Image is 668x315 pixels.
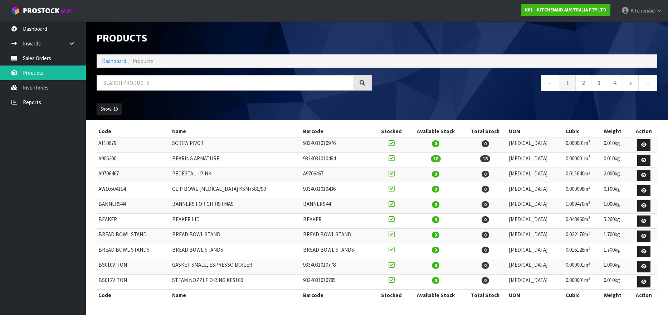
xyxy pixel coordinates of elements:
[507,244,564,259] td: [MEDICAL_DATA]
[525,7,606,13] strong: K01 - KITCHENAID AUSTRALIA PTY LTD
[480,155,490,162] span: 18
[464,126,507,137] th: Total Stock
[638,75,657,91] a: →
[301,290,375,301] th: Barcode
[170,274,301,290] td: STEAM NOZZLE O RING KES100
[464,290,507,301] th: Total Stock
[564,198,602,214] td: 1.009470m
[97,137,170,152] td: A110679
[602,152,631,168] td: 0.010kg
[97,126,170,137] th: Code
[507,126,564,137] th: UOM
[432,247,439,253] span: 0
[408,290,464,301] th: Available Stock
[301,198,375,214] td: BANNERS44
[602,198,631,214] td: 1.000kg
[11,6,20,15] img: cube-alt.png
[564,259,602,275] td: 0.000001m
[588,200,590,205] sup: 3
[602,183,631,198] td: 0.100kg
[301,213,375,229] td: BEAKER
[97,168,170,183] td: A9706467
[482,140,489,147] span: 0
[507,213,564,229] td: [MEDICAL_DATA]
[382,75,658,93] nav: Page navigation
[170,244,301,259] td: BREAD BOWL STANDS
[432,277,439,284] span: 0
[170,168,301,183] td: PEDESTAL - PINK
[602,244,631,259] td: 1.700kg
[408,126,464,137] th: Available Stock
[170,290,301,301] th: Name
[97,75,353,91] input: Search products
[564,126,602,137] th: Cubic
[97,152,170,168] td: A906200
[432,262,439,269] span: 0
[623,75,639,91] a: 5
[170,183,301,198] td: CLIP BOWL [MEDICAL_DATA] KSM7581/90
[602,274,631,290] td: 0.010kg
[564,168,602,183] td: 0.015640m
[97,259,170,275] td: BS010VITON
[507,183,564,198] td: [MEDICAL_DATA]
[482,262,489,269] span: 0
[482,232,489,238] span: 0
[301,126,375,137] th: Barcode
[61,8,72,15] small: WMS
[170,152,301,168] td: BEARING ARMATURE
[375,290,408,301] th: Stocked
[588,231,590,236] sup: 3
[301,137,375,152] td: 9334031010976
[375,126,408,137] th: Stocked
[507,168,564,183] td: [MEDICAL_DATA]
[630,7,655,14] span: KitchenAid
[431,155,441,162] span: 18
[170,259,301,275] td: GASKET SMALL, ESPRESSO BOILER
[588,185,590,190] sup: 3
[301,168,375,183] td: A9706467
[97,244,170,259] td: BREAD BOWL STANDS
[507,290,564,301] th: UOM
[102,58,126,64] a: Dashboard
[507,229,564,244] td: [MEDICAL_DATA]
[564,229,602,244] td: 0.022176m
[432,140,439,147] span: 0
[588,170,590,175] sup: 3
[564,213,602,229] td: 0.048960m
[588,215,590,220] sup: 3
[301,183,375,198] td: 9334031019436
[588,276,590,281] sup: 3
[602,168,631,183] td: 2.000kg
[97,274,170,290] td: BS012VITON
[602,126,631,137] th: Weight
[97,198,170,214] td: BANNERS44
[564,244,602,259] td: 0.016128m
[631,126,657,137] th: Action
[602,137,631,152] td: 0.010kg
[564,290,602,301] th: Cubic
[482,171,489,178] span: 0
[588,154,590,159] sup: 3
[588,246,590,251] sup: 3
[564,137,602,152] td: 0.000001m
[507,137,564,152] td: [MEDICAL_DATA]
[482,277,489,284] span: 0
[432,216,439,223] span: 0
[564,183,602,198] td: 0.000098m
[97,32,372,44] h1: Products
[482,201,489,208] span: 0
[591,75,607,91] a: 3
[588,261,590,266] sup: 3
[602,259,631,275] td: 1.000kg
[602,213,631,229] td: 5.260kg
[482,186,489,193] span: 0
[564,152,602,168] td: 0.000001m
[133,58,153,64] span: Products
[507,198,564,214] td: [MEDICAL_DATA]
[432,232,439,238] span: 0
[23,6,59,15] span: ProStock
[97,229,170,244] td: BREAD BOWL STAND
[97,290,170,301] th: Code
[602,290,631,301] th: Weight
[97,183,170,198] td: AW10504114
